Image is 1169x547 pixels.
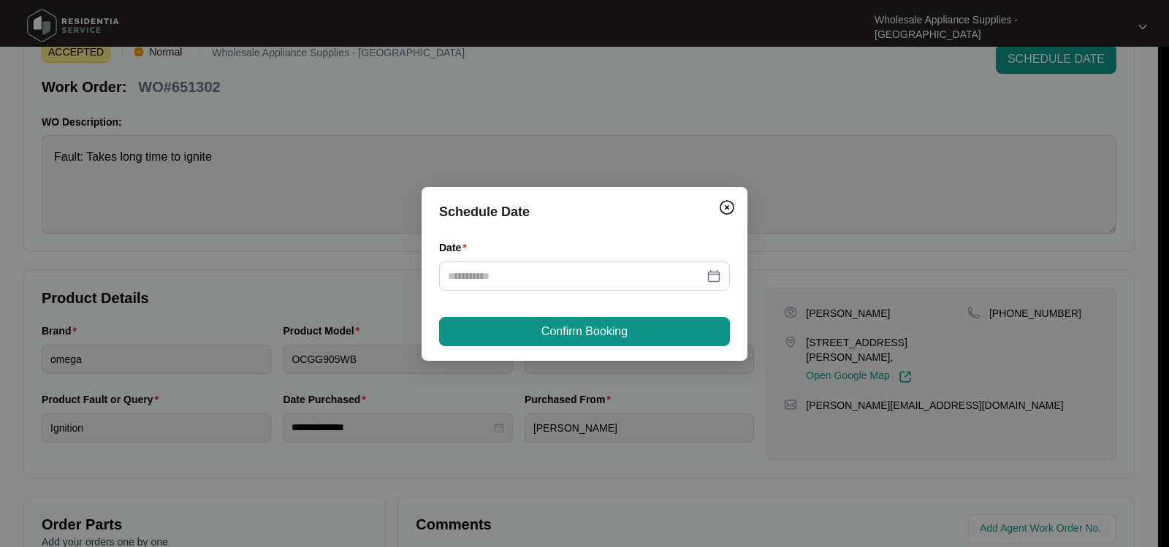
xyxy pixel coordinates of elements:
button: Confirm Booking [439,317,730,346]
span: Confirm Booking [541,323,628,340]
img: closeCircle [718,199,736,216]
input: Date [448,268,704,284]
div: Schedule Date [439,202,730,222]
label: Date [439,240,473,255]
button: Close [715,196,739,219]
